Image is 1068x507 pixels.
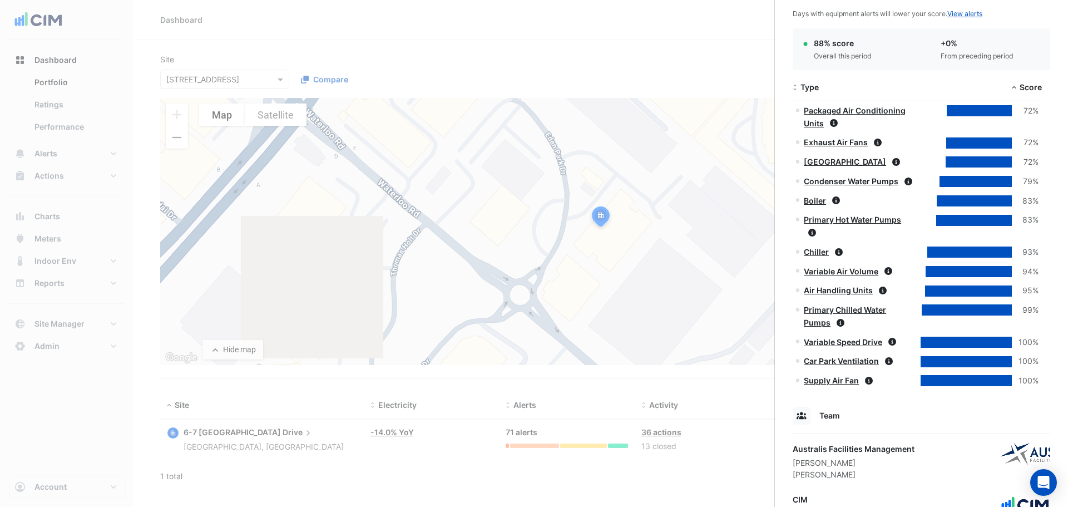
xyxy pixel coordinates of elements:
div: + 0% [941,37,1013,49]
div: [PERSON_NAME] [793,457,914,469]
div: Open Intercom Messenger [1030,469,1057,496]
span: Type [800,82,819,92]
div: 100% [1012,375,1039,387]
div: 83% [1012,195,1039,208]
div: 88% score [814,37,872,49]
div: 95% [1012,284,1039,297]
a: Car Park Ventilation [804,356,879,366]
a: Primary Chilled Water Pumps [804,305,886,327]
span: Team [819,411,840,420]
a: Exhaust Air Fans [804,137,868,147]
a: Chiller [804,247,829,257]
div: CIM [793,494,866,505]
a: Variable Speed Drive [804,337,882,347]
img: Australis Facilities Management [1000,443,1050,465]
div: 72% [1012,105,1039,117]
div: 94% [1012,265,1039,278]
a: [GEOGRAPHIC_DATA] [804,157,886,166]
div: [PERSON_NAME] [793,469,914,480]
div: 100% [1012,336,1039,349]
div: 100% [1012,355,1039,368]
span: Score [1020,82,1042,92]
div: 83% [1012,214,1039,227]
div: 72% [1012,136,1039,149]
span: Days with equipment alerts will lower your score. [793,9,982,18]
div: Australis Facilities Management [793,443,914,455]
a: View alerts [947,9,982,18]
a: Condenser Water Pumps [804,176,898,186]
a: Supply Air Fan [804,376,859,385]
a: Variable Air Volume [804,267,878,276]
a: Primary Hot Water Pumps [804,215,901,224]
div: 93% [1012,246,1039,259]
div: From preceding period [941,51,1013,61]
div: 99% [1012,304,1039,317]
div: 72% [1012,156,1039,169]
a: Air Handling Units [804,286,873,295]
div: 79% [1012,175,1039,188]
a: Boiler [804,196,826,205]
div: Overall this period [814,51,872,61]
a: Packaged Air Conditioning Units [804,106,906,128]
